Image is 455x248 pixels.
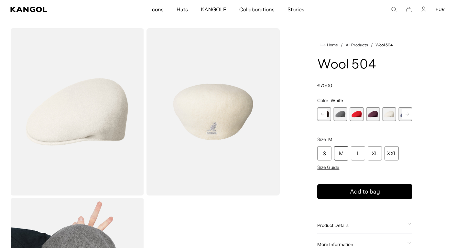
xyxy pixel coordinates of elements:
[350,187,380,196] span: Add to bag
[399,107,412,121] label: Deep Springs
[10,7,100,12] a: Kangol
[317,242,405,247] span: More Information
[391,6,397,12] summary: Search here
[317,107,331,121] div: 14 of 21
[436,6,445,12] button: EUR
[421,6,427,12] a: Account
[375,43,393,47] a: Wool 504
[317,164,339,170] span: Size Guide
[368,146,382,160] div: XL
[406,6,412,12] button: Cart
[382,107,396,121] div: 18 of 21
[399,107,412,121] div: 19 of 21
[10,28,144,195] img: color-white
[317,146,331,160] div: S
[338,41,343,49] li: /
[317,58,412,72] h1: Wool 504
[317,107,331,121] label: Espresso
[385,146,399,160] div: XXL
[317,136,326,142] span: Size
[317,98,328,103] span: Color
[317,222,405,228] span: Product Details
[317,83,332,89] span: €70,00
[334,146,348,160] div: M
[334,107,347,121] div: 15 of 21
[350,107,363,121] label: Red
[317,184,412,199] button: Add to bag
[334,107,347,121] label: Flannel
[346,43,368,47] a: All Products
[368,41,373,49] li: /
[351,146,365,160] div: L
[146,28,280,195] img: color-white
[326,43,338,47] span: Home
[382,107,396,121] label: White
[366,107,380,121] label: Vino
[350,107,363,121] div: 16 of 21
[320,42,338,48] a: Home
[328,136,332,142] span: M
[317,41,412,49] nav: breadcrumbs
[330,98,343,103] span: White
[366,107,380,121] div: 17 of 21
